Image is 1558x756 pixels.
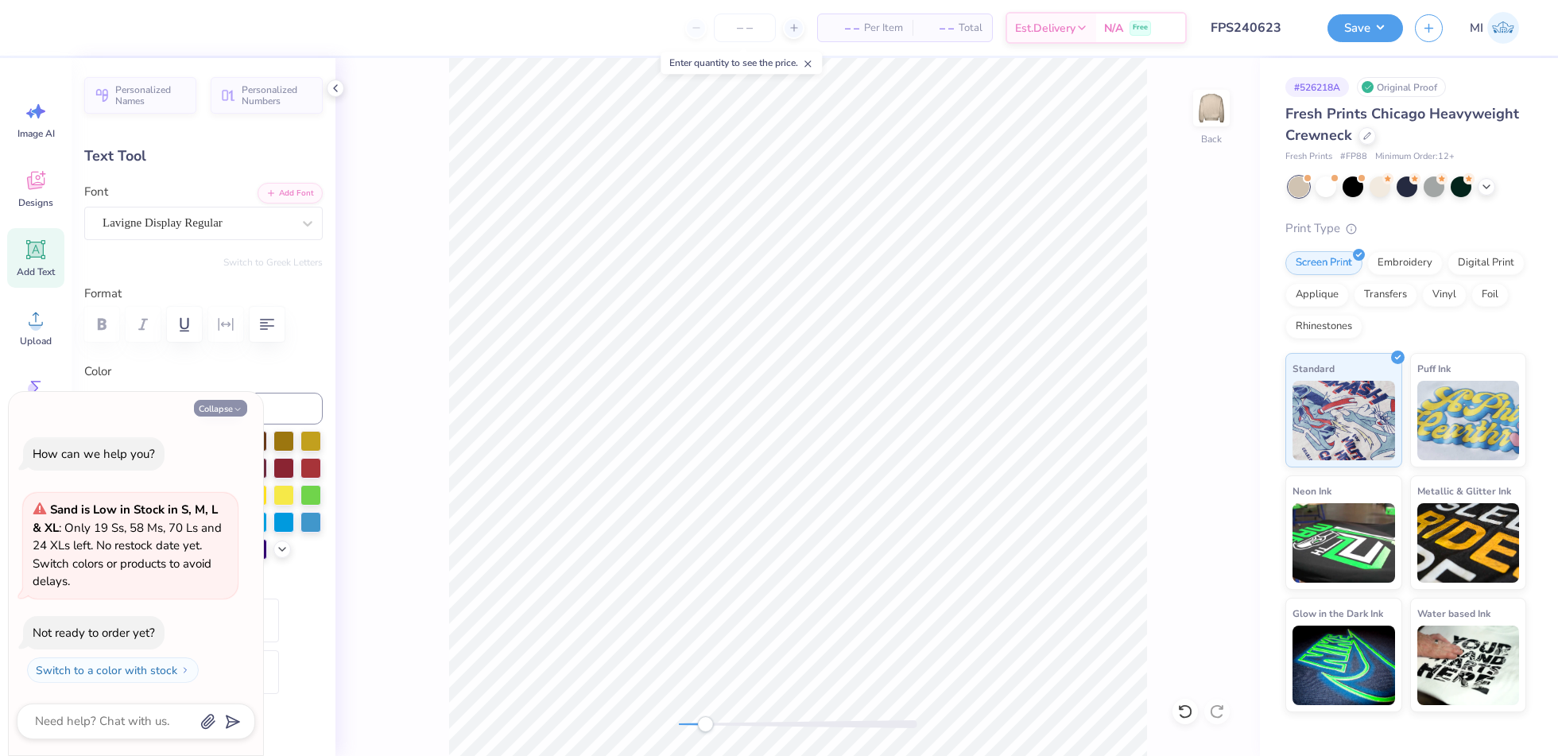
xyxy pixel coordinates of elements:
img: Mark Isaac [1487,12,1519,44]
span: Total [959,20,982,37]
span: Neon Ink [1293,483,1331,499]
span: Est. Delivery [1015,20,1075,37]
span: # FP88 [1340,150,1367,164]
img: Water based Ink [1417,626,1520,705]
a: MI [1463,12,1526,44]
div: Text Tool [84,145,323,167]
img: Switch to a color with stock [180,665,190,675]
span: Glow in the Dark Ink [1293,605,1383,622]
div: Print Type [1285,219,1526,238]
span: Image AI [17,127,55,140]
span: Standard [1293,360,1335,377]
strong: Sand is Low in Stock in S, M, L & XL [33,502,218,536]
button: Add Font [258,183,323,204]
button: Switch to Greek Letters [223,256,323,269]
span: Metallic & Glitter Ink [1417,483,1511,499]
span: – – [922,20,954,37]
img: Back [1196,92,1227,124]
span: : Only 19 Ss, 58 Ms, 70 Ls and 24 XLs left. No restock date yet. Switch colors or products to avo... [33,502,222,589]
span: Free [1133,22,1148,33]
img: Neon Ink [1293,503,1395,583]
span: Fresh Prints [1285,150,1332,164]
div: Accessibility label [697,716,713,732]
div: Original Proof [1357,77,1446,97]
span: Fresh Prints Chicago Heavyweight Crewneck [1285,104,1519,145]
span: Personalized Numbers [242,84,313,107]
div: Embroidery [1367,251,1443,275]
span: Puff Ink [1417,360,1451,377]
span: Minimum Order: 12 + [1375,150,1455,164]
div: Applique [1285,283,1349,307]
span: – – [827,20,859,37]
div: Foil [1471,283,1509,307]
div: Enter quantity to see the price. [661,52,822,74]
input: – – [714,14,776,42]
img: Puff Ink [1417,381,1520,460]
div: Back [1201,132,1222,146]
button: Collapse [194,400,247,417]
div: Rhinestones [1285,315,1362,339]
div: Screen Print [1285,251,1362,275]
span: MI [1470,19,1483,37]
span: N/A [1104,20,1123,37]
div: Not ready to order yet? [33,625,155,641]
img: Standard [1293,381,1395,460]
button: Switch to a color with stock [27,657,199,683]
label: Format [84,285,323,303]
span: Designs [18,196,53,209]
span: Per Item [864,20,903,37]
label: Color [84,362,323,381]
div: Vinyl [1422,283,1467,307]
span: Add Text [17,266,55,278]
span: Upload [20,335,52,347]
span: Personalized Names [115,84,187,107]
img: Glow in the Dark Ink [1293,626,1395,705]
div: # 526218A [1285,77,1349,97]
div: Digital Print [1448,251,1525,275]
span: Water based Ink [1417,605,1490,622]
img: Metallic & Glitter Ink [1417,503,1520,583]
div: How can we help you? [33,446,155,462]
button: Save [1327,14,1403,42]
div: Transfers [1354,283,1417,307]
button: Personalized Names [84,77,196,114]
label: Font [84,183,108,201]
button: Personalized Numbers [211,77,323,114]
input: Untitled Design [1199,12,1316,44]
